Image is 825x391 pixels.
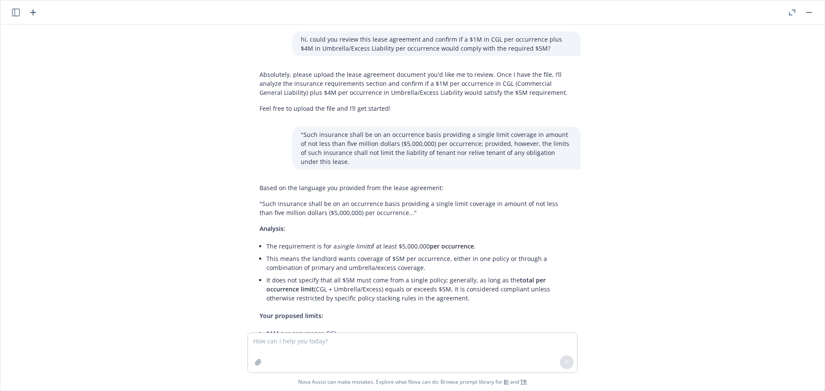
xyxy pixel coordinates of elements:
[266,252,572,274] li: This means the landlord wants coverage of $5M per occurrence, either in one policy or through a c...
[260,70,572,97] p: Absolutely, please upload the lease agreement document you'd like me to review. Once I have the f...
[520,378,527,385] a: TR
[260,104,572,113] p: Feel free to upload the file and I’ll get started!
[260,224,285,233] span: Analysis:
[260,312,323,320] span: Your proposed limits:
[266,240,572,252] li: The requirement is for a of at least $5,000,000 .
[337,242,369,250] em: single limit
[301,35,572,53] p: hi, could you review this lease agreement and confirm if a $1M in CGL per occurrence plus $4M in ...
[504,378,509,385] a: BI
[266,274,572,304] li: It does not specify that all $5M must come from a single policy; generally, as long as the (CGL +...
[260,199,572,217] p: "Such insurance shall be on an occurrence basis providing a single limit coverage in amount of no...
[298,373,527,391] span: Nova Assist can make mistakes. Explore what Nova can do: Browse prompt library for and
[260,183,572,192] p: Based on the language you provided from the lease agreement:
[430,242,474,250] span: per occurrence
[301,130,572,166] p: "Such insurance shall be on an occurrence basis providing a single limit coverage in amount of no...
[266,327,572,339] li: $1M per occurrence CGL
